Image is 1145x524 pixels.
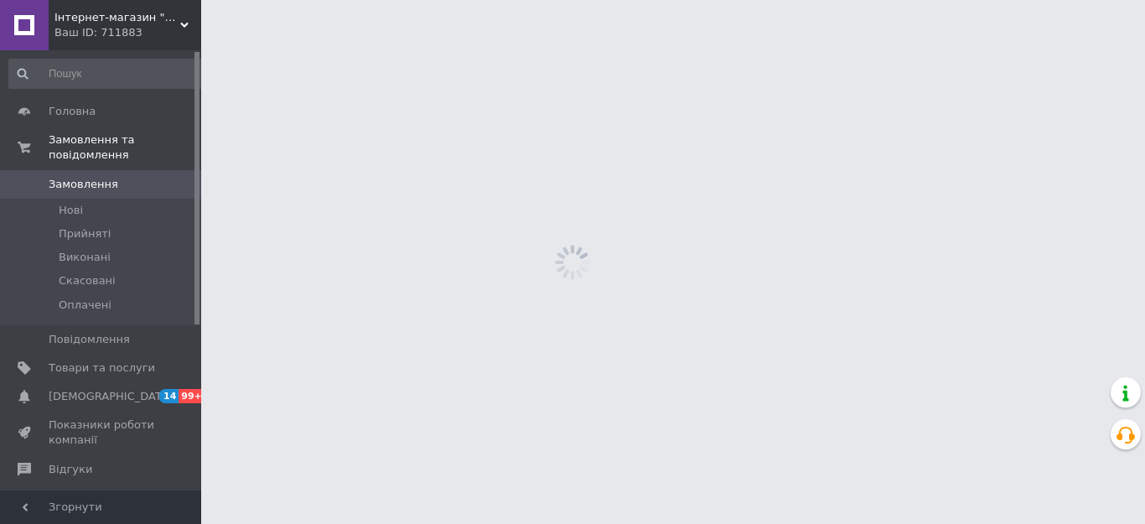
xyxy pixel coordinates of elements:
span: Оплачені [59,298,111,313]
span: Виконані [59,250,111,265]
span: Прийняті [59,226,111,241]
span: Нові [59,203,83,218]
span: 14 [159,389,179,403]
span: Повідомлення [49,332,130,347]
div: Ваш ID: 711883 [54,25,201,40]
input: Пошук [8,59,207,89]
span: Відгуки [49,462,92,477]
span: [DEMOGRAPHIC_DATA] [49,389,173,404]
span: Показники роботи компанії [49,418,155,448]
span: 99+ [179,389,206,403]
span: Замовлення та повідомлення [49,132,201,163]
span: Замовлення [49,177,118,192]
span: Інтернет-магазин "Фітоаптека Світ здоров'я" [54,10,180,25]
span: Товари та послуги [49,361,155,376]
span: Скасовані [59,273,116,288]
span: Головна [49,104,96,119]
